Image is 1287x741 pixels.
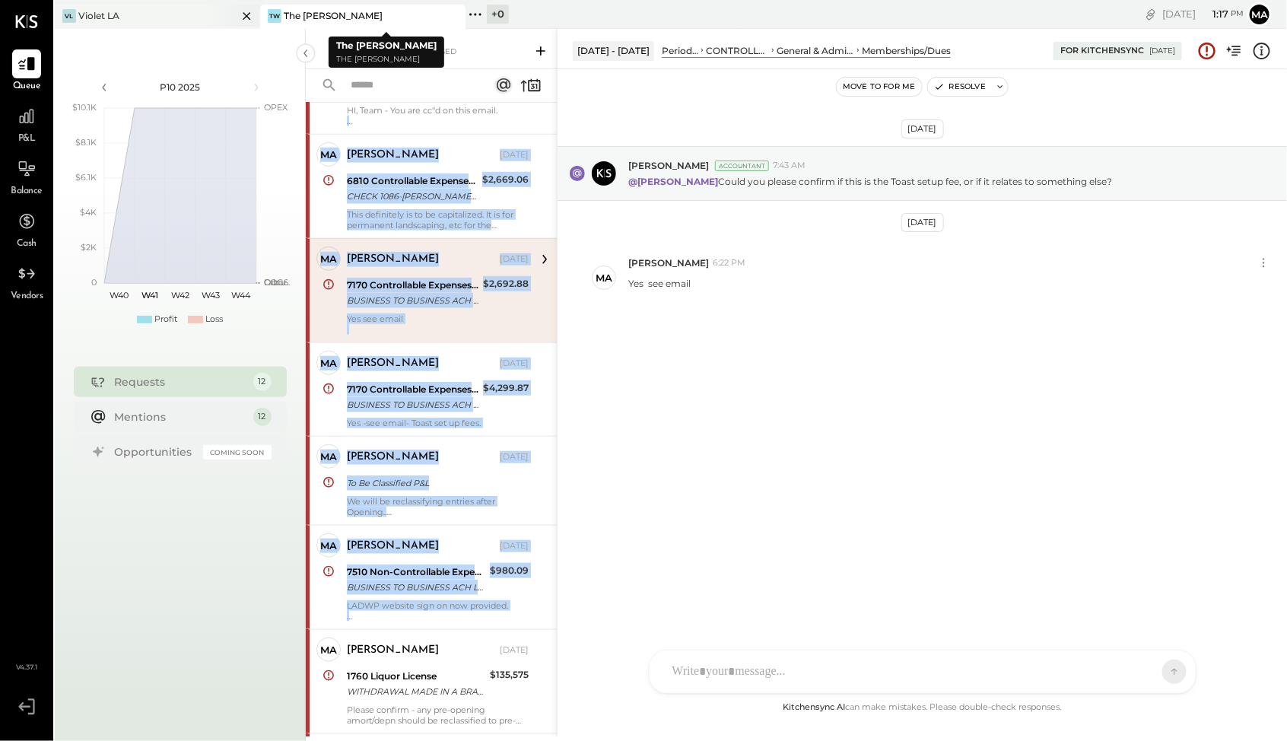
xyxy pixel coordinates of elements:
[573,41,654,60] div: [DATE] - [DATE]
[500,451,529,463] div: [DATE]
[500,149,529,161] div: [DATE]
[284,9,383,22] div: The [PERSON_NAME]
[336,40,437,51] b: The [PERSON_NAME]
[628,159,709,172] span: [PERSON_NAME]
[320,643,337,657] div: Ma
[347,105,529,126] div: The [PERSON_NAME]- Health Insurance Policy [PERSON_NAME] 6:17 PM (0 minutes ago) to [PERSON_NAME]...
[490,563,529,578] div: $980.09
[81,242,97,253] text: $2K
[18,132,36,146] span: P&L
[482,172,529,187] div: $2,669.06
[713,257,745,269] span: 6:22 PM
[715,161,769,171] div: Accountant
[17,237,37,251] span: Cash
[11,290,43,304] span: Vendors
[483,380,529,396] div: $4,299.87
[320,148,337,162] div: Ma
[80,207,97,218] text: $4K
[500,253,529,266] div: [DATE]
[62,9,76,23] div: VL
[141,290,158,301] text: W41
[253,373,272,391] div: 12
[1162,7,1244,21] div: [DATE]
[13,80,41,94] span: Queue
[837,78,922,96] button: Move to for me
[500,540,529,552] div: [DATE]
[336,53,437,66] p: The [PERSON_NAME]
[78,9,119,22] div: Violet LA
[347,475,524,491] div: To Be Classified P&L
[347,356,439,371] div: [PERSON_NAME]
[205,313,223,326] div: Loss
[662,44,698,57] div: Period P&L
[1060,45,1144,57] div: For KitchenSync
[268,9,281,23] div: TW
[347,252,439,267] div: [PERSON_NAME]
[347,643,439,658] div: [PERSON_NAME]
[115,409,246,425] div: Mentions
[202,290,220,301] text: W43
[116,81,245,94] div: P10 2025
[1,154,52,199] a: Balance
[901,119,944,138] div: [DATE]
[264,277,290,288] text: Occu...
[320,450,337,464] div: Ma
[347,684,485,699] div: WITHDRAWAL MADE IN A BRANCH/STORE
[320,252,337,266] div: Ma
[347,704,529,726] div: Please confirm - any pre-opening amort/depn should be reclassified to pre-opening expense.
[347,450,439,465] div: [PERSON_NAME]
[110,290,129,301] text: W40
[347,600,529,622] div: LADWP website sign on now provided.
[347,397,478,412] div: BUSINESS TO BUSINESS ACH Toast, Inc Toast, Inc ST-L8F5V2Y0Q6U6 TOAST INC
[253,408,272,426] div: 12
[773,160,806,172] span: 7:43 AM
[1,49,52,94] a: Queue
[347,418,529,428] div: Yes -see email- Toast set up fees.
[596,271,612,285] div: Ma
[500,358,529,370] div: [DATE]
[320,356,337,370] div: Ma
[706,44,769,57] div: CONTROLLABLE EXPENSES
[347,209,529,231] div: This definitely is to be capitalized. It is for permanent landscaping, etc for the building.
[75,172,97,183] text: $6.1K
[928,78,992,96] button: Resolve
[320,539,337,553] div: Ma
[1247,2,1272,27] button: Ma
[1,207,52,251] a: Cash
[862,44,951,57] div: Memberships/Dues
[347,669,485,684] div: 1760 Liquor License
[154,313,177,326] div: Profit
[115,444,195,460] div: Opportunities
[347,278,478,293] div: 7170 Controllable Expenses:General & Administrative Expenses:Memberships/Dues
[321,44,367,59] div: For Me
[628,277,691,303] p: Yes see email
[1143,6,1158,22] div: copy link
[347,539,439,554] div: [PERSON_NAME]
[75,137,97,148] text: $8.1K
[1,102,52,146] a: P&L
[231,290,251,301] text: W44
[347,382,478,397] div: 7170 Controllable Expenses:General & Administrative Expenses:Memberships/Dues
[347,313,529,335] div: Yes see email
[487,5,509,24] div: + 0
[347,189,478,204] div: CHECK 1086-[PERSON_NAME]-To be allocated-[PERSON_NAME]
[777,44,854,57] div: General & Administrative Expenses
[500,644,529,657] div: [DATE]
[1149,46,1175,56] div: [DATE]
[628,256,709,269] span: [PERSON_NAME]
[347,496,529,517] div: We will be reclassifying entries after Opening..
[347,580,485,595] div: BUSINESS TO BUSINESS ACH LADWP WEB PAY 250917 7561079296 The Relish LLC
[628,175,1112,188] p: Could you please confirm if this is the Toast setup fee, or if it relates to something else?
[901,213,944,232] div: [DATE]
[347,293,478,308] div: BUSINESS TO BUSINESS ACH Toast, Inc Toast, Inc ST-V4W1F3X9P4P9 TOAST INC
[72,102,97,113] text: $10.1K
[11,185,43,199] span: Balance
[347,148,439,163] div: [PERSON_NAME]
[171,290,189,301] text: W42
[91,277,97,288] text: 0
[347,105,529,116] div: HI, Team - You are cc''d on this email.
[483,276,529,291] div: $2,692.88
[347,564,485,580] div: 7510 Non-Controllable Expenses:Property Expenses:Electricity
[115,374,246,390] div: Requests
[1,259,52,304] a: Vendors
